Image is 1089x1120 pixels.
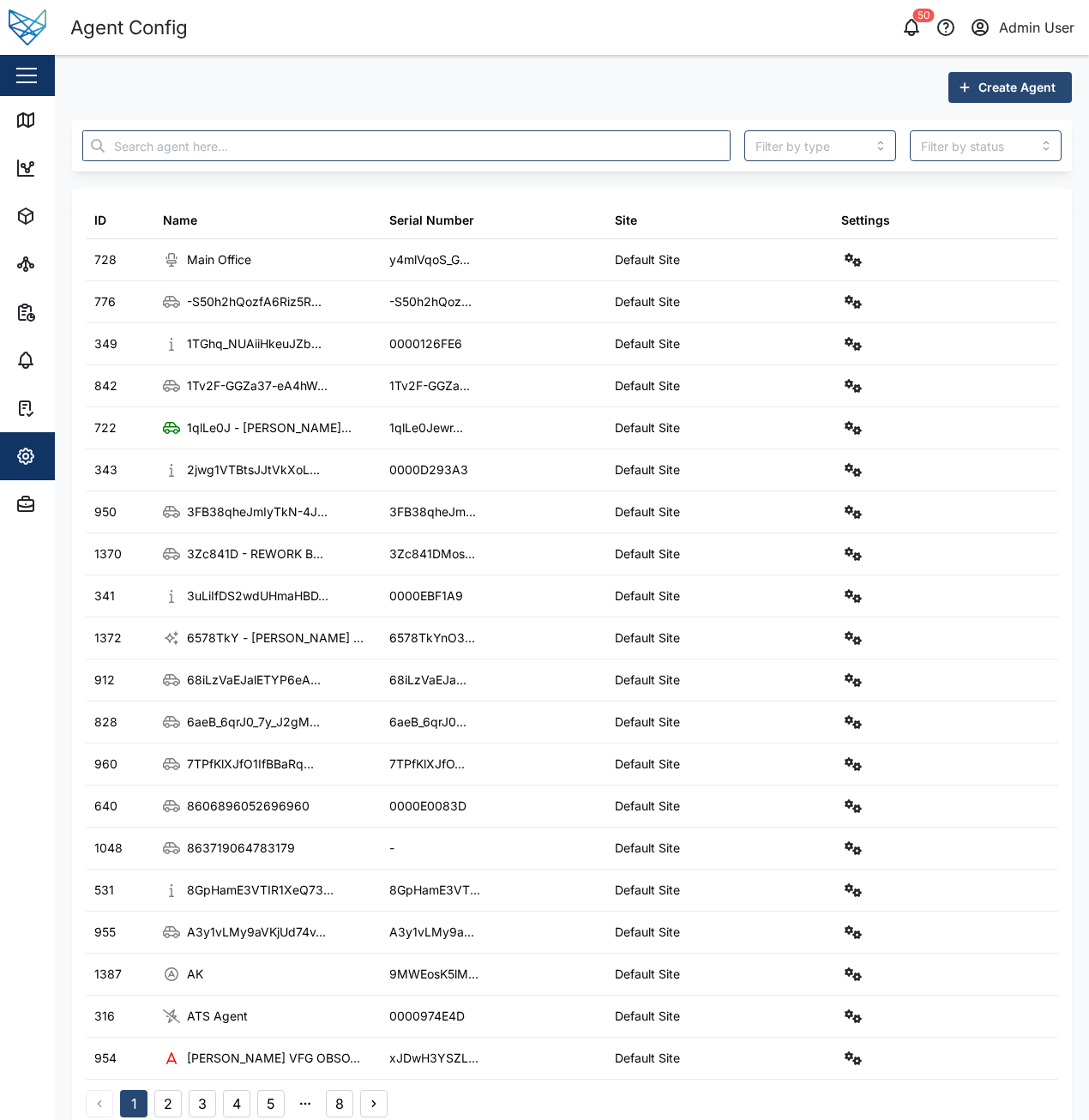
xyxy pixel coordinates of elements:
div: Default Site [615,250,680,269]
div: 68iLzVaEJa... [389,671,466,689]
div: 950 [94,503,117,521]
button: 2 [154,1090,182,1117]
div: 728 [94,250,117,269]
div: Agent Config [70,13,188,43]
div: 343 [94,461,117,479]
div: 3FB38qheJm... [389,503,476,521]
div: Default Site [615,587,680,605]
div: 316 [94,1007,115,1026]
div: 960 [94,755,117,774]
div: 1TGhq_NUAiiHkeuJZb... [187,334,322,353]
div: 640 [94,797,117,816]
div: 6aeB_6qrJ0... [389,713,466,732]
div: 531 [94,881,114,900]
input: Filter by type [744,130,896,161]
div: 1370 [94,545,122,563]
div: Sites [45,255,86,274]
div: Settings [45,447,105,466]
input: Filter by status [910,130,1062,161]
div: 1387 [94,965,122,984]
div: Serial Number [389,211,474,230]
button: 8 [326,1090,353,1117]
button: 5 [257,1090,285,1117]
div: 6aeB_6qrJ0_7y_J2gM... [187,713,320,732]
div: 0000D293A3 [389,461,468,479]
div: 6578TkYnO3... [389,629,475,647]
div: Reports [45,303,103,322]
div: 776 [94,292,116,311]
div: AK [187,965,203,984]
div: Default Site [615,755,680,774]
div: 1qlLe0Jewr... [389,418,463,437]
div: Alarms [45,351,98,370]
div: Default Site [615,545,680,563]
span: Create Agent [978,73,1056,102]
input: Search agent here... [82,130,731,161]
div: 1Tv2F-GGZa... [389,376,470,395]
div: 50 [913,9,935,22]
div: Admin [45,495,95,514]
div: 0000974E4D [389,1007,465,1026]
div: ATS Agent [187,1007,248,1026]
div: 0000E0083D [389,797,466,816]
div: 6578TkY - [PERSON_NAME] ... [187,629,364,647]
div: Name [163,211,197,230]
div: 722 [94,418,117,437]
div: A3y1vLMy9a... [389,923,474,942]
div: 8GpHamE3VTIR1XeQ73... [187,881,334,900]
div: Default Site [615,1049,680,1068]
div: y4mlVqoS_G... [389,250,470,269]
div: 863719064783179 [187,839,295,858]
div: -S50h2hQozfA6Riz5R... [187,292,322,311]
button: Admin User [968,15,1075,39]
img: Main Logo [9,9,46,46]
div: - [389,839,394,858]
div: [PERSON_NAME] VFG OBSO... [187,1049,360,1068]
div: Default Site [615,923,680,942]
button: 3 [189,1090,216,1117]
div: Default Site [615,713,680,732]
div: 1Tv2F-GGZa37-eA4hW... [187,376,328,395]
div: 68iLzVaEJalETYP6eA... [187,671,321,689]
div: Default Site [615,671,680,689]
div: 955 [94,923,116,942]
div: 9MWEosK5lM... [389,965,478,984]
div: Default Site [615,503,680,521]
div: Default Site [615,629,680,647]
div: Main Office [187,250,251,269]
div: Default Site [615,376,680,395]
div: 0000126FE6 [389,334,462,353]
div: 3FB38qheJmIyTkN-4J... [187,503,328,521]
div: 7TPfKlXJfO... [389,755,465,774]
div: ID [94,211,106,230]
div: 828 [94,713,117,732]
div: xJDwH3YSZL... [389,1049,478,1068]
div: Default Site [615,965,680,984]
div: 954 [94,1049,117,1068]
div: Default Site [615,839,680,858]
div: Default Site [615,418,680,437]
div: 1048 [94,839,123,858]
div: Admin User [999,17,1074,39]
div: 842 [94,376,117,395]
div: 3uLiIfDS2wdUHmaHBD... [187,587,328,605]
div: Default Site [615,334,680,353]
div: Default Site [615,1007,680,1026]
div: 2jwg1VTBtsJJtVkXoL... [187,461,320,479]
div: Default Site [615,292,680,311]
div: Settings [841,211,890,230]
div: 341 [94,587,115,605]
div: 1qlLe0J - [PERSON_NAME]... [187,418,352,437]
div: Map [45,111,83,129]
div: Dashboard [45,159,122,178]
div: 7TPfKlXJfO1IfBBaRq... [187,755,314,774]
div: Site [615,211,637,230]
div: Assets [45,207,98,226]
button: Create Agent [948,72,1072,103]
div: -S50h2hQoz... [389,292,472,311]
div: Default Site [615,881,680,900]
div: Default Site [615,461,680,479]
div: Tasks [45,399,92,418]
div: 912 [94,671,115,689]
div: 8606896052696960 [187,797,310,816]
